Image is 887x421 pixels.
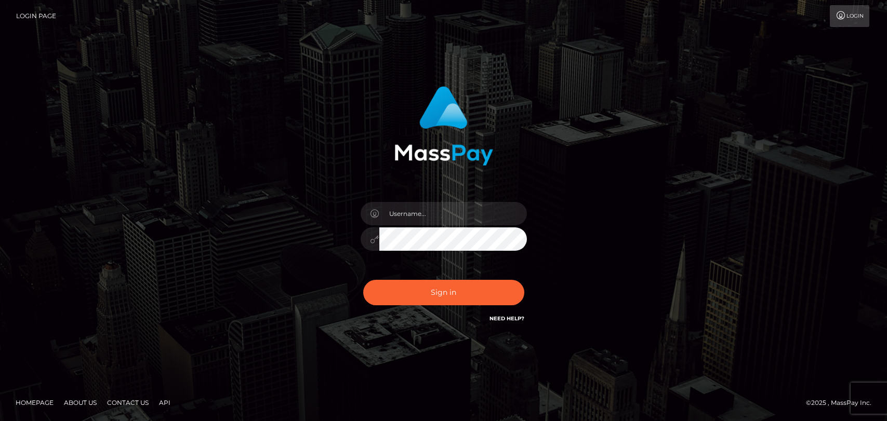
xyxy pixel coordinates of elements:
a: Login Page [16,5,56,27]
button: Sign in [363,280,524,305]
a: Login [830,5,869,27]
a: Contact Us [103,395,153,411]
input: Username... [379,202,527,225]
a: Need Help? [489,315,524,322]
a: Homepage [11,395,58,411]
a: API [155,395,175,411]
img: MassPay Login [394,86,493,166]
div: © 2025 , MassPay Inc. [806,397,879,409]
a: About Us [60,395,101,411]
